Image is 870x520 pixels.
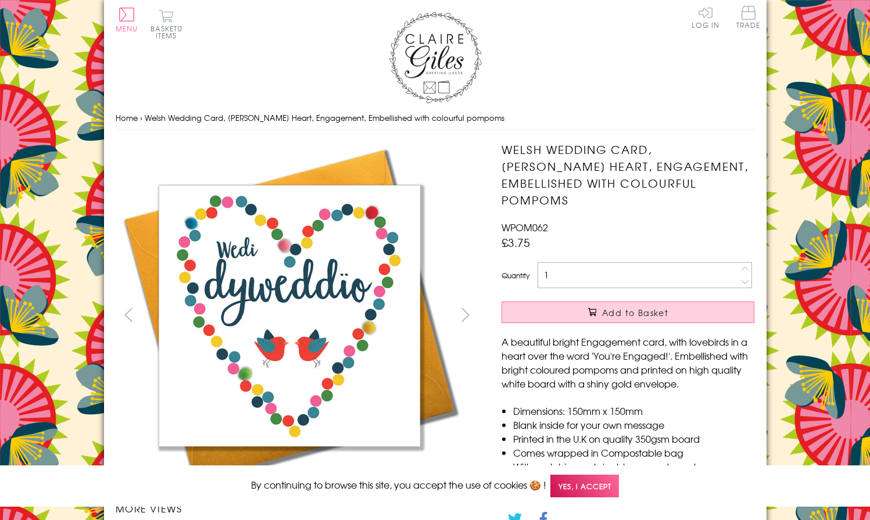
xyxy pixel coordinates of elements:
[145,112,504,123] span: Welsh Wedding Card, [PERSON_NAME] Heart, Engagement, Embellished with colourful pompoms
[513,446,754,460] li: Comes wrapped in Compostable bag
[513,432,754,446] li: Printed in the U.K on quality 350gsm board
[116,112,138,123] a: Home
[502,220,548,234] span: WPOM062
[140,112,142,123] span: ›
[116,302,142,328] button: prev
[513,404,754,418] li: Dimensions: 150mm x 150mm
[502,302,754,323] button: Add to Basket
[736,6,761,28] span: Trade
[116,23,138,34] span: Menu
[116,141,464,490] img: Welsh Wedding Card, Dotty Heart, Engagement, Embellished with colourful pompoms
[116,8,138,32] button: Menu
[116,501,479,515] h3: More views
[502,270,529,281] label: Quantity
[736,6,761,31] a: Trade
[513,460,754,474] li: With matching sustainable sourced envelope
[151,9,182,39] button: Basket0 items
[156,23,182,41] span: 0 items
[692,6,719,28] a: Log In
[513,418,754,432] li: Blank inside for your own message
[550,475,619,497] span: Yes, I accept
[502,234,530,250] span: £3.75
[389,12,482,103] img: Claire Giles Greetings Cards
[602,307,668,318] span: Add to Basket
[116,106,755,130] nav: breadcrumbs
[502,141,754,208] h1: Welsh Wedding Card, [PERSON_NAME] Heart, Engagement, Embellished with colourful pompoms
[502,335,754,390] p: A beautiful bright Engagement card, with lovebirds in a heart over the word 'You're Engaged!'. Em...
[452,302,478,328] button: next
